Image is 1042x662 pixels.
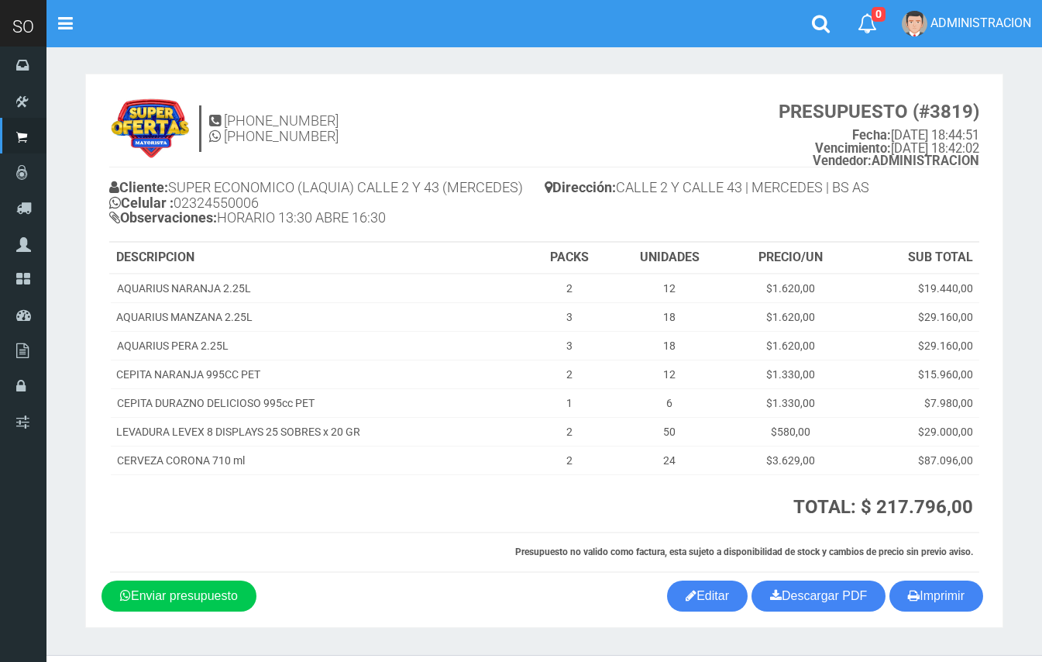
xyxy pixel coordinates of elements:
[902,11,927,36] img: User Image
[528,303,610,332] td: 3
[853,332,979,360] td: $29.160,00
[528,389,610,418] td: 1
[853,274,979,303] td: $19.440,00
[110,360,528,389] td: CEPITA NARANJA 995CC PET
[667,581,748,612] a: Editar
[853,447,979,475] td: $87.096,00
[528,274,610,303] td: 2
[813,153,872,168] strong: Vendedor:
[610,447,727,475] td: 24
[110,447,528,475] td: CERVEZA CORONA 710 ml
[110,243,528,274] th: DESCRIPCION
[728,447,853,475] td: $3.629,00
[728,274,853,303] td: $1.620,00
[110,389,528,418] td: CEPITA DURAZNO DELICIOSO 995cc PET
[610,418,727,447] td: 50
[109,98,191,160] img: 9k=
[852,128,891,143] strong: Fecha:
[779,102,979,168] small: [DATE] 18:44:51 [DATE] 18:42:02
[610,332,727,360] td: 18
[610,243,727,274] th: UNIDADES
[109,209,217,226] b: Observaciones:
[751,581,886,612] a: Descargar PDF
[610,389,727,418] td: 6
[209,113,339,144] h4: [PHONE_NUMBER] [PHONE_NUMBER]
[131,589,238,602] span: Enviar presupuesto
[545,176,980,203] h4: CALLE 2 Y CALLE 43 | MERCEDES | BS AS
[853,243,979,274] th: SUB TOTAL
[545,179,616,195] b: Dirección:
[110,418,528,447] td: LEVADURA LEVEX 8 DISPLAYS 25 SOBRES x 20 GR
[528,243,610,274] th: PACKS
[109,179,168,195] b: Cliente:
[853,389,979,418] td: $7.980,00
[110,332,528,360] td: AQUARIUS PERA 2.25L
[728,418,853,447] td: $580,00
[101,581,256,612] a: Enviar presupuesto
[528,332,610,360] td: 3
[815,141,891,156] strong: Vencimiento:
[793,496,973,518] strong: TOTAL: $ 217.796,00
[853,360,979,389] td: $15.960,00
[853,303,979,332] td: $29.160,00
[872,7,886,22] span: 0
[889,581,983,612] button: Imprimir
[110,303,528,332] td: AQUARIUS MANZANA 2.25L
[109,195,174,211] b: Celular :
[728,389,853,418] td: $1.330,00
[515,546,973,557] strong: Presupuesto no valido como factura, esta sujeto a disponibilidad de stock y cambios de precio sin...
[728,332,853,360] td: $1.620,00
[109,176,545,233] h4: SUPER ECONOMICO (LAQUIA) CALLE 2 Y 43 (MERCEDES) 02324550006 HORARIO 13:30 ABRE 16:30
[779,101,979,122] strong: PRESUPUESTO (#3819)
[728,243,853,274] th: PRECIO/UN
[813,153,979,168] b: ADMINISTRACION
[728,303,853,332] td: $1.620,00
[528,447,610,475] td: 2
[528,418,610,447] td: 2
[610,303,727,332] td: 18
[528,360,610,389] td: 2
[110,274,528,303] td: AQUARIUS NARANJA 2.25L
[728,360,853,389] td: $1.330,00
[930,16,1031,30] span: ADMINISTRACION
[853,418,979,447] td: $29.000,00
[610,274,727,303] td: 12
[610,360,727,389] td: 12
